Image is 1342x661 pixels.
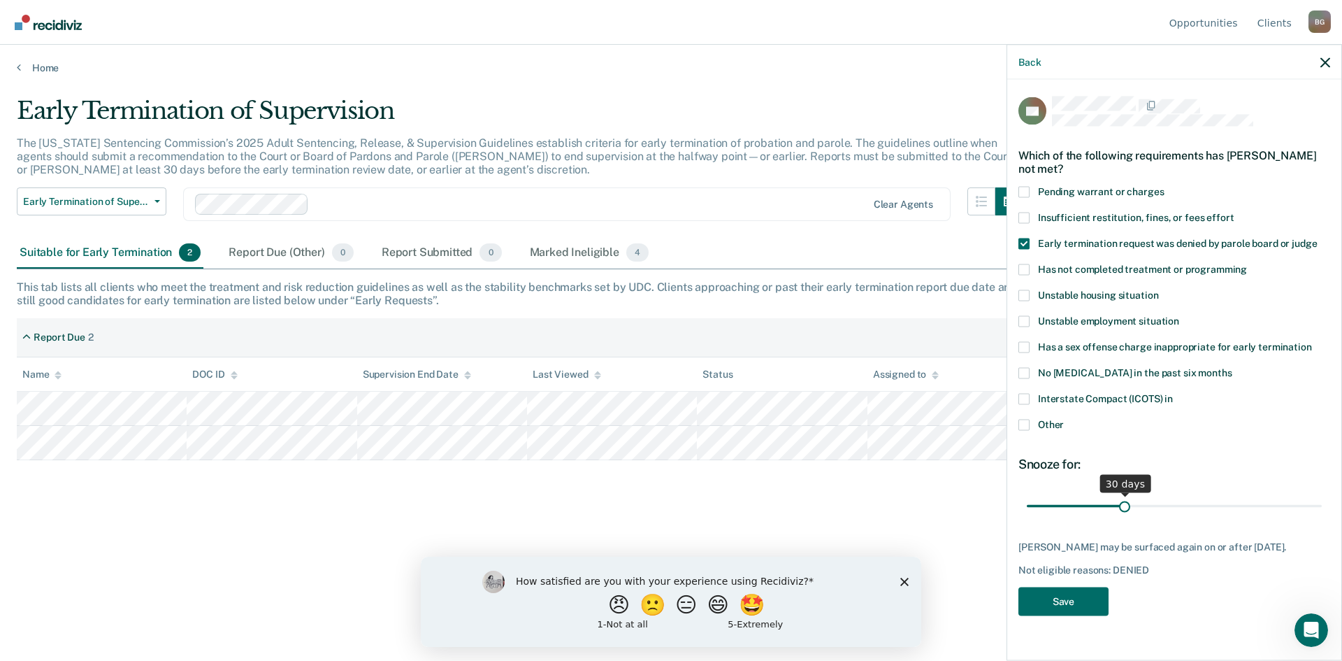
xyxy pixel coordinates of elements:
p: The [US_STATE] Sentencing Commission’s 2025 Adult Sentencing, Release, & Supervision Guidelines e... [17,136,1011,176]
div: [PERSON_NAME] may be surfaced again on or after [DATE]. [1018,541,1330,553]
div: Report Due [34,332,85,343]
span: Other [1038,418,1064,429]
span: Interstate Compact (ICOTS) in [1038,392,1173,404]
span: 2 [179,243,201,262]
span: Unstable housing situation [1038,289,1158,300]
div: B G [1308,10,1331,33]
span: 0 [332,243,354,262]
span: Early Termination of Supervision [23,196,149,208]
span: No [MEDICAL_DATA] in the past six months [1038,367,1232,378]
div: Early Termination of Supervision [17,97,1023,136]
div: Last Viewed [533,369,600,381]
div: 2 [88,332,94,343]
div: Report Submitted [379,238,505,269]
div: Not eligible reasons: DENIED [1018,564,1330,576]
button: Save [1018,587,1109,616]
div: 30 days [1100,474,1151,492]
div: Clear agents [874,199,933,211]
span: Has not completed treatment or programming [1038,263,1247,274]
span: Early termination request was denied by parole board or judge [1038,237,1317,248]
a: Home [17,62,1325,74]
span: Unstable employment situation [1038,315,1179,326]
div: Suitable for Early Termination [17,238,203,269]
span: Pending warrant or charges [1038,185,1164,197]
span: 0 [479,243,501,262]
div: This tab lists all clients who meet the treatment and risk reduction guidelines as well as the st... [17,280,1325,307]
iframe: Intercom live chat [1294,613,1328,647]
div: Supervision End Date [363,369,471,381]
div: Assigned to [873,369,939,381]
span: Insufficient restitution, fines, or fees effort [1038,211,1234,222]
div: Snooze for: [1018,456,1330,471]
div: Marked Ineligible [527,238,652,269]
div: Name [22,369,62,381]
div: Status [702,369,733,381]
div: Report Due (Other) [226,238,356,269]
span: 4 [626,243,649,262]
div: DOC ID [192,369,237,381]
div: Which of the following requirements has [PERSON_NAME] not met? [1018,137,1330,186]
button: Profile dropdown button [1308,10,1331,33]
span: Has a sex offense charge inappropriate for early termination [1038,341,1312,352]
img: Recidiviz [15,15,82,30]
iframe: Survey by Kim from Recidiviz [421,557,921,647]
button: Back [1018,56,1041,68]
